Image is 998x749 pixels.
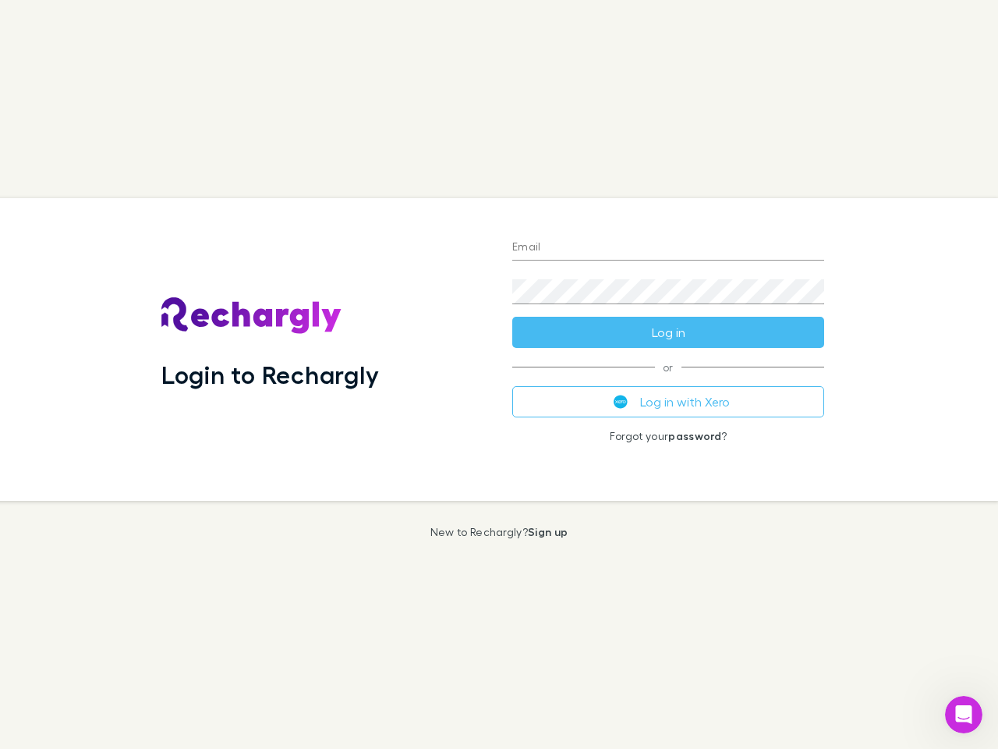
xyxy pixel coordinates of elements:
button: Log in with Xero [512,386,824,417]
img: Rechargly's Logo [161,297,342,335]
img: Xero's logo [614,395,628,409]
a: password [668,429,721,442]
button: Log in [512,317,824,348]
h1: Login to Rechargly [161,360,379,389]
p: New to Rechargly? [430,526,568,538]
p: Forgot your ? [512,430,824,442]
a: Sign up [528,525,568,538]
iframe: Intercom live chat [945,696,982,733]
